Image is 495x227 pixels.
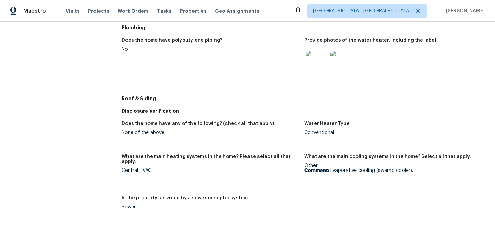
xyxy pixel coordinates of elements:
b: Comment: [304,168,329,173]
div: No [122,47,299,52]
h5: Plumbing [122,24,487,31]
span: Geo Assignments [215,8,260,14]
span: [PERSON_NAME] [443,8,485,14]
div: Conventional [304,130,481,135]
h5: Is the property serviced by a sewer or septic system [122,196,248,200]
h5: What are the main cooling systems in the home? Select all that apply. [304,154,471,159]
h5: Does the home have any of the following? (check all that apply) [122,121,274,126]
span: Work Orders [118,8,149,14]
span: Maestro [23,8,46,14]
span: Properties [180,8,207,14]
span: Projects [88,8,109,14]
p: Evaporative cooling (swamp cooler). [304,168,481,173]
div: Other [304,163,481,173]
span: [GEOGRAPHIC_DATA], [GEOGRAPHIC_DATA] [313,8,411,14]
h5: Provide photos of the water heater, including the label. [304,38,438,43]
div: None of the above [122,130,299,135]
span: Visits [66,8,80,14]
h5: What are the main heating systems in the home? Please select all that apply. [122,154,299,164]
span: Tasks [157,9,172,13]
h5: Disclosure Verification [122,107,487,114]
div: Sewer [122,205,299,209]
h5: Does the home have polybutylene piping? [122,38,222,43]
h5: Roof & Siding [122,95,487,102]
div: Central HVAC [122,168,299,173]
h5: Water Heater Type [304,121,350,126]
